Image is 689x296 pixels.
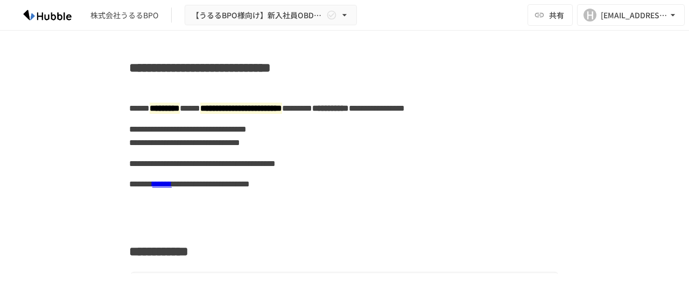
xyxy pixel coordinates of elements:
span: 【うるるBPO様向け】新入社員OBD用Arch [192,9,324,22]
button: 共有 [528,4,573,26]
span: 共有 [549,9,564,21]
div: 株式会社うるるBPO [90,10,158,21]
div: H [583,9,596,21]
button: 【うるるBPO様向け】新入社員OBD用Arch [185,5,357,26]
div: [EMAIL_ADDRESS][PERSON_NAME][DOMAIN_NAME] [601,9,667,22]
img: HzDRNkGCf7KYO4GfwKnzITak6oVsp5RHeZBEM1dQFiQ [13,6,82,24]
button: H[EMAIL_ADDRESS][PERSON_NAME][DOMAIN_NAME] [577,4,685,26]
